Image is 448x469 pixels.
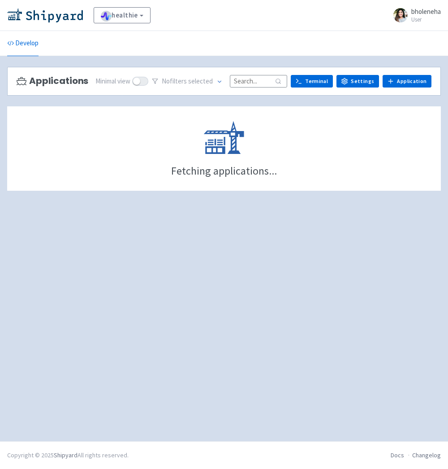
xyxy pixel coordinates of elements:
[336,75,379,88] a: Settings
[391,451,404,459] a: Docs
[411,17,441,22] small: User
[383,75,431,88] a: Application
[230,75,287,87] input: Search...
[54,451,78,459] a: Shipyard
[388,8,441,22] a: bholeneha User
[7,8,83,22] img: Shipyard logo
[411,7,441,16] span: bholeneha
[7,451,129,460] div: Copyright © 2025 All rights reserved.
[188,77,213,85] span: selected
[171,166,277,176] div: Fetching applications...
[291,75,333,88] a: Terminal
[17,76,88,86] h3: Applications
[412,451,441,459] a: Changelog
[162,76,213,87] span: No filter s
[7,31,39,56] a: Develop
[95,76,130,87] span: Minimal view
[94,7,151,23] a: healthie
